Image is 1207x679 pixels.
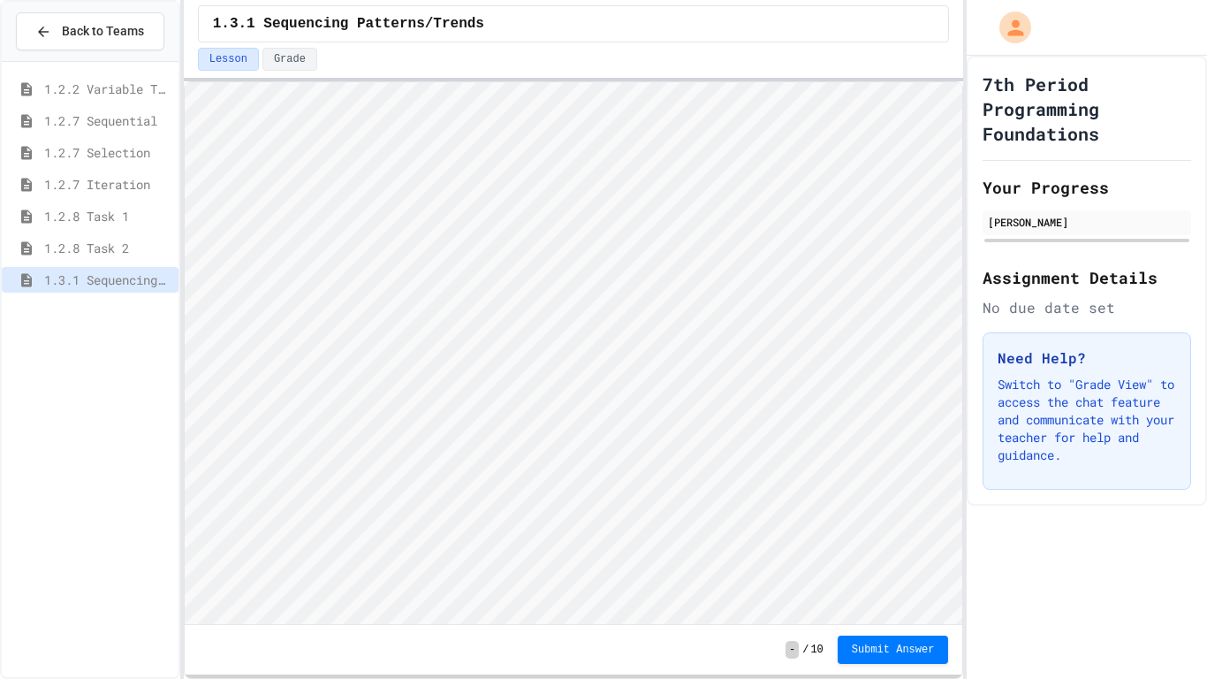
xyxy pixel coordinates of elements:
[802,643,808,657] span: /
[810,643,823,657] span: 10
[786,641,799,659] span: -
[983,297,1191,318] div: No due date set
[998,347,1176,369] h3: Need Help?
[983,175,1191,200] h2: Your Progress
[981,7,1036,48] div: My Account
[213,13,484,34] span: 1.3.1 Sequencing Patterns/Trends
[998,376,1176,464] p: Switch to "Grade View" to access the chat feature and communicate with your teacher for help and ...
[44,239,171,257] span: 1.2.8 Task 2
[838,636,949,664] button: Submit Answer
[44,175,171,194] span: 1.2.7 Iteration
[983,72,1191,146] h1: 7th Period Programming Foundations
[62,22,144,41] span: Back to Teams
[852,643,935,657] span: Submit Answer
[988,214,1186,230] div: [PERSON_NAME]
[198,48,259,71] button: Lesson
[44,143,171,162] span: 1.2.7 Selection
[44,111,171,130] span: 1.2.7 Sequential
[262,48,317,71] button: Grade
[44,271,171,289] span: 1.3.1 Sequencing Patterns/Trends
[44,80,171,98] span: 1.2.2 Variable Types
[983,265,1191,290] h2: Assignment Details
[185,82,963,624] iframe: Snap! Programming Environment
[16,12,164,50] button: Back to Teams
[44,207,171,225] span: 1.2.8 Task 1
